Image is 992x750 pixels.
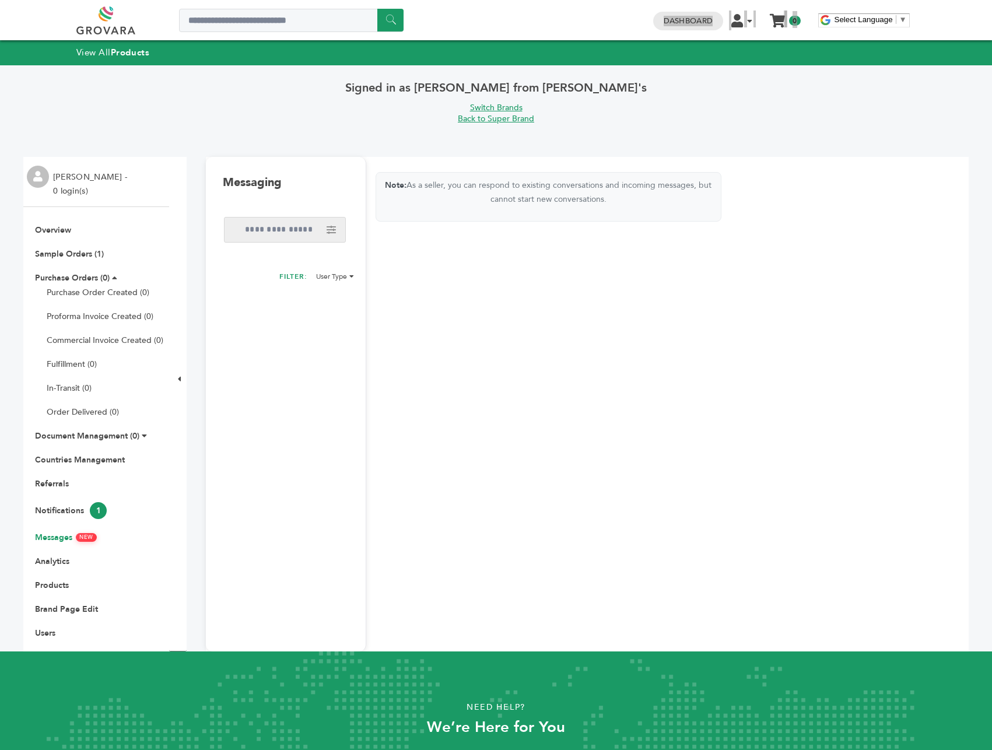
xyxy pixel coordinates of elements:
a: Users [35,628,55,639]
a: In-Transit (0) [47,383,92,394]
h2: FILTER: [279,272,307,285]
span: 0 [789,16,800,26]
a: Countries Management [35,454,125,465]
span: Signed in as [PERSON_NAME] from [PERSON_NAME]'s [345,80,647,96]
a: Products [35,580,69,591]
a: Back to Super Brand [458,113,534,124]
span: ▼ [899,15,907,24]
a: Commercial Invoice Created (0) [47,335,163,346]
a: Purchase Orders (0) [35,272,110,283]
a: Document Management (0) [35,430,139,441]
a: Overview [35,225,71,236]
strong: Note: [385,180,406,191]
p: Need Help? [50,699,942,716]
a: Dashboard [664,16,713,26]
a: Analytics [35,556,69,567]
span: Select Language [835,15,893,24]
a: Brand Page Edit [35,604,98,615]
img: profile.png [27,166,49,188]
a: Purchase Order Created (0) [47,287,149,298]
strong: Products [111,47,149,58]
strong: We’re Here for You [427,717,565,738]
li: [PERSON_NAME] - 0 login(s) [53,170,130,198]
h1: Messaging [223,175,282,190]
span: 1 [90,502,107,519]
a: Sample Orders (1) [35,248,104,260]
a: Proforma Invoice Created (0) [47,311,153,322]
a: Order Delivered (0) [47,406,119,418]
a: Select Language​ [835,15,907,24]
input: Search a product or brand... [179,9,404,32]
a: Switch Brands [470,102,523,113]
a: My Cart [770,10,784,23]
p: As a seller, you can respond to existing conversations and incoming messages, but cannot start ne... [376,178,721,206]
li: User Type [316,272,354,281]
a: Fulfillment (0) [47,359,97,370]
a: Notifications1 [35,505,107,516]
a: Referrals [35,478,69,489]
a: MessagesNEW [35,532,97,543]
span: NEW [76,533,97,542]
input: Search messages [224,217,346,243]
a: View AllProducts [76,47,150,58]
